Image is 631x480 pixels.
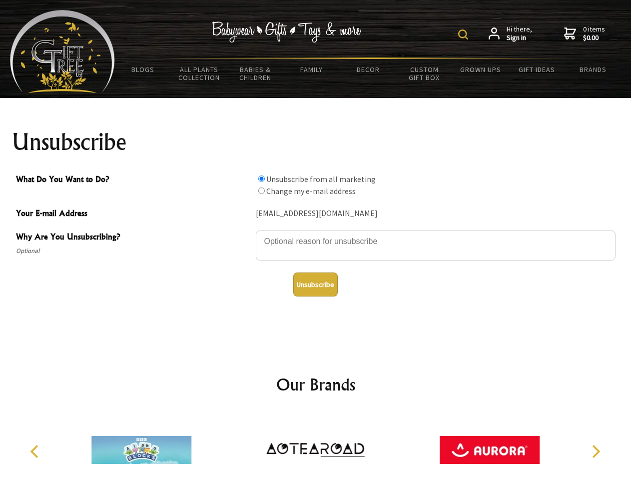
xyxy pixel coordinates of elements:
a: Decor [340,59,396,80]
h1: Unsubscribe [12,130,620,154]
a: Custom Gift Box [396,59,453,88]
span: 0 items [583,24,605,42]
input: What Do You Want to Do? [258,175,265,182]
button: Unsubscribe [293,272,338,296]
a: All Plants Collection [171,59,228,88]
img: Babywear - Gifts - Toys & more [212,21,362,42]
strong: Sign in [507,33,532,42]
a: 0 items$0.00 [564,25,605,42]
label: Unsubscribe from all marketing [266,174,376,184]
strong: $0.00 [583,33,605,42]
div: [EMAIL_ADDRESS][DOMAIN_NAME] [256,206,616,221]
a: Grown Ups [452,59,509,80]
a: Babies & Children [227,59,284,88]
a: BLOGS [115,59,171,80]
img: product search [458,29,468,39]
span: Hi there, [507,25,532,42]
span: Why Are You Unsubscribing? [16,230,251,245]
button: Next [585,440,607,462]
a: Family [284,59,340,80]
textarea: Why Are You Unsubscribing? [256,230,616,260]
a: Brands [565,59,622,80]
span: What Do You Want to Do? [16,173,251,187]
label: Change my e-mail address [266,186,356,196]
h2: Our Brands [20,372,612,396]
a: Hi there,Sign in [489,25,532,42]
button: Previous [25,440,47,462]
a: Gift Ideas [509,59,565,80]
span: Optional [16,245,251,257]
span: Your E-mail Address [16,207,251,221]
input: What Do You Want to Do? [258,187,265,194]
img: Babyware - Gifts - Toys and more... [10,10,115,93]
